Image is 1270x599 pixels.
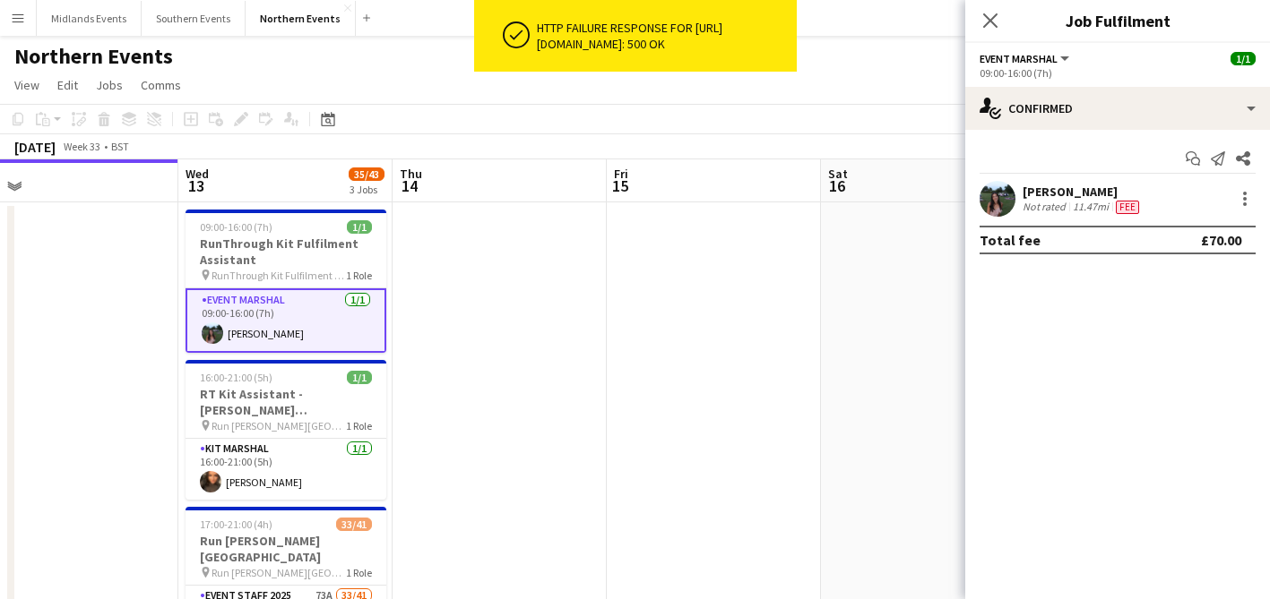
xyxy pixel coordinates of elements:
span: Fri [614,166,628,182]
span: 1 Role [346,419,372,432]
span: 1/1 [347,220,372,234]
div: Total fee [980,231,1041,249]
div: Confirmed [965,87,1270,130]
span: 33/41 [336,518,372,531]
span: Wed [186,166,209,182]
span: 14 [397,175,422,196]
div: [PERSON_NAME] [1023,184,1143,200]
span: 1/1 [347,371,372,384]
button: Event Marshal [980,52,1072,65]
app-card-role: Event Marshal1/109:00-16:00 (7h)[PERSON_NAME] [186,288,386,353]
span: View [14,77,39,93]
h3: Run [PERSON_NAME][GEOGRAPHIC_DATA] [186,533,386,565]
div: BST [111,140,129,153]
span: Thu [400,166,422,182]
span: Run [PERSON_NAME][GEOGRAPHIC_DATA] [212,566,346,579]
h1: Northern Events [14,43,173,70]
span: Comms [141,77,181,93]
div: 3 Jobs [350,183,384,196]
div: 09:00-16:00 (7h) [980,66,1256,80]
span: 1 Role [346,566,372,579]
span: RunThrough Kit Fulfilment Assistant [212,269,346,282]
app-card-role: Kit Marshal1/116:00-21:00 (5h)[PERSON_NAME] [186,439,386,500]
h3: RT Kit Assistant - [PERSON_NAME][GEOGRAPHIC_DATA] [186,386,386,418]
h3: Job Fulfilment [965,9,1270,32]
span: 09:00-16:00 (7h) [200,220,272,234]
span: 35/43 [349,167,384,181]
h3: RunThrough Kit Fulfilment Assistant [186,235,386,268]
div: Crew has different fees then in role [1112,200,1143,214]
div: Http failure response for [URL][DOMAIN_NAME]: 500 OK [537,20,790,52]
span: 1 Role [346,269,372,282]
span: 13 [183,175,209,196]
span: 15 [611,175,628,196]
a: Edit [50,73,85,97]
button: Midlands Events [37,1,142,36]
span: Edit [57,77,78,93]
span: Jobs [96,77,123,93]
div: [DATE] [14,138,56,156]
button: Northern Events [246,1,356,36]
span: 16 [825,175,848,196]
a: View [7,73,47,97]
span: 16:00-21:00 (5h) [200,371,272,384]
a: Comms [134,73,188,97]
app-job-card: 09:00-16:00 (7h)1/1RunThrough Kit Fulfilment Assistant RunThrough Kit Fulfilment Assistant1 RoleE... [186,210,386,353]
app-job-card: 16:00-21:00 (5h)1/1RT Kit Assistant - [PERSON_NAME][GEOGRAPHIC_DATA] Run [PERSON_NAME][GEOGRAPHIC... [186,360,386,500]
span: 1/1 [1231,52,1256,65]
div: Not rated [1023,200,1069,214]
span: Run [PERSON_NAME][GEOGRAPHIC_DATA] [212,419,346,432]
button: Southern Events [142,1,246,36]
span: Sat [828,166,848,182]
span: Fee [1116,201,1139,214]
div: 11.47mi [1069,200,1112,214]
span: Event Marshal [980,52,1058,65]
a: Jobs [89,73,130,97]
div: £70.00 [1201,231,1241,249]
span: 17:00-21:00 (4h) [200,518,272,531]
span: Week 33 [59,140,104,153]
